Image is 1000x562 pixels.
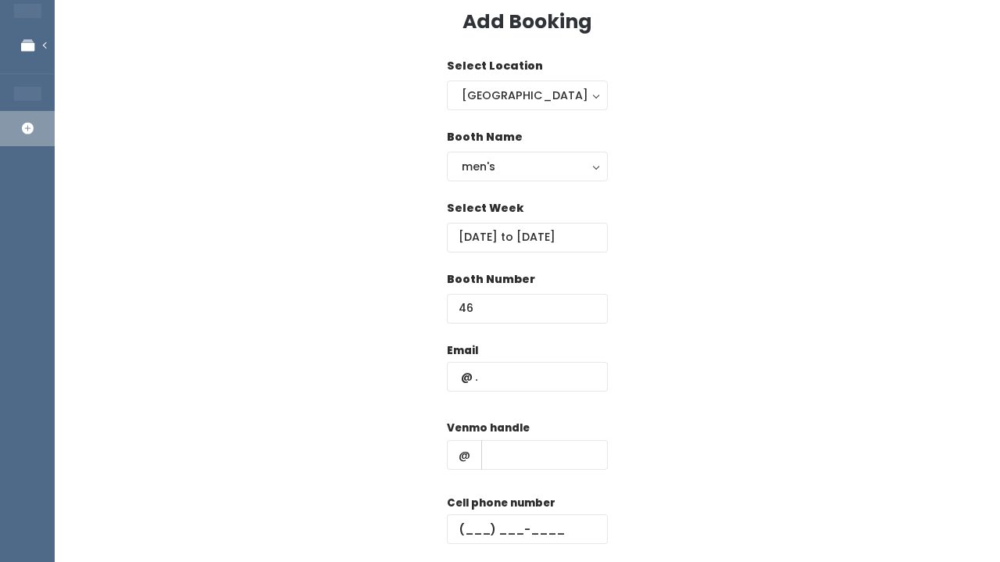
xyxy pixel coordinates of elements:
[462,11,592,33] h3: Add Booking
[447,294,608,324] input: Booth Number
[447,362,608,392] input: @ .
[447,496,555,511] label: Cell phone number
[447,81,608,110] button: [GEOGRAPHIC_DATA]
[447,514,608,544] input: (___) ___-____
[462,87,593,104] div: [GEOGRAPHIC_DATA]
[447,200,523,217] label: Select Week
[447,440,482,470] span: @
[447,129,523,145] label: Booth Name
[447,271,535,288] label: Booth Number
[447,152,608,181] button: men's
[447,421,530,436] label: Venmo handle
[447,58,543,74] label: Select Location
[447,343,478,359] label: Email
[462,158,593,175] div: men's
[447,223,608,252] input: Select week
